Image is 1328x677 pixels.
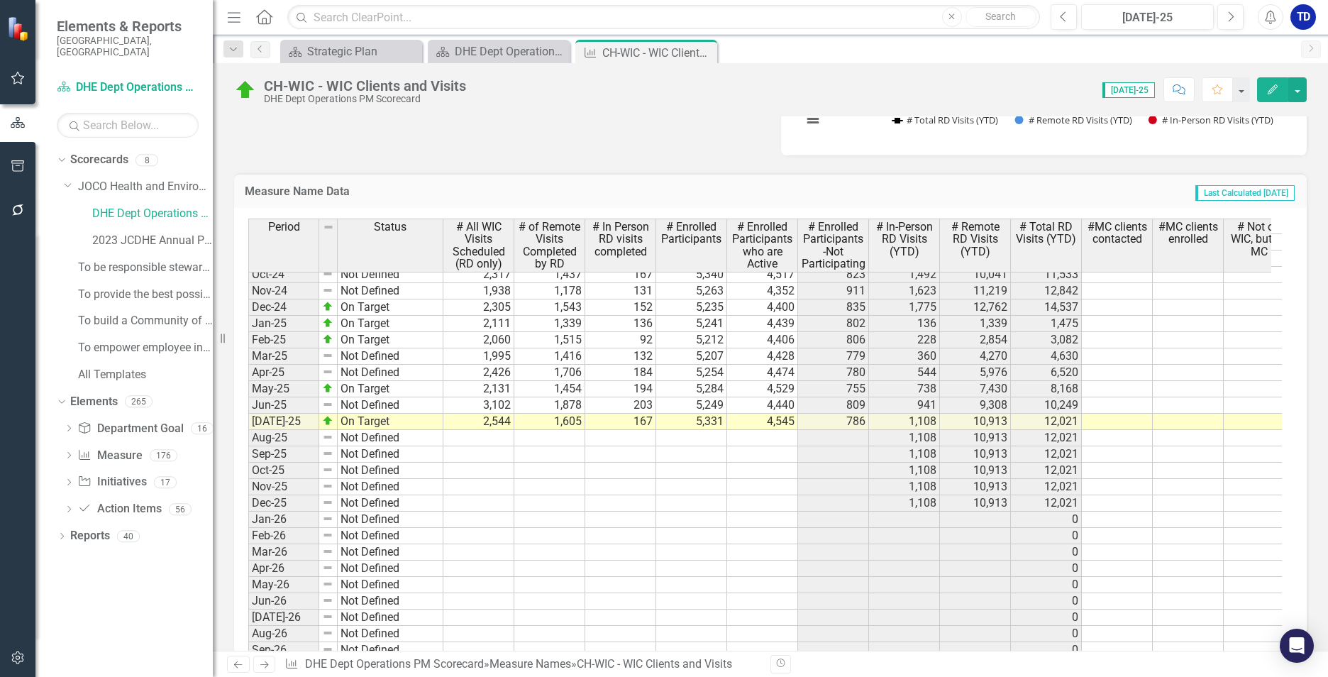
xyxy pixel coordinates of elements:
td: On Target [338,332,443,348]
td: 0 [1011,561,1082,577]
div: Strategic Plan [307,43,419,60]
td: 3,102 [443,397,514,414]
td: 194 [585,381,656,397]
div: 17 [154,476,177,488]
td: Not Defined [338,626,443,642]
td: Nov-25 [248,479,319,495]
td: 360 [869,348,940,365]
td: 4,517 [727,267,798,283]
div: CH-WIC - WIC Clients and Visits [577,657,732,671]
div: » » [284,656,760,673]
td: 4,439 [727,316,798,332]
img: 8DAGhfEEPCf229AAAAAElFTkSuQmCC [322,285,333,296]
td: 1,775 [869,299,940,316]
td: Not Defined [338,610,443,626]
div: 16 [191,422,214,434]
td: Not Defined [338,512,443,528]
img: 8DAGhfEEPCf229AAAAAElFTkSuQmCC [322,366,333,378]
td: 1,108 [869,430,940,446]
td: Apr-25 [248,365,319,381]
a: To empower employee innovation and productivity [78,340,213,356]
td: 12,021 [1011,463,1082,479]
td: 10,913 [940,446,1011,463]
td: 779 [798,348,869,365]
td: Not Defined [338,283,443,299]
td: Oct-25 [248,463,319,479]
td: Not Defined [338,544,443,561]
a: Scorecards [70,152,128,168]
a: DHE Dept Operations PM Scorecard [57,79,199,96]
td: 10,249 [1011,397,1082,414]
td: 1,108 [869,463,940,479]
button: TD [1290,4,1316,30]
td: 5,976 [940,365,1011,381]
a: DHE Dept Operations PM Scorecard [431,43,566,60]
a: To be responsible stewards of taxpayers' money​ [78,260,213,276]
td: Aug-26 [248,626,319,642]
span: [DATE]-25 [1102,82,1155,98]
td: 1,339 [940,316,1011,332]
td: 10,913 [940,430,1011,446]
td: 10,913 [940,495,1011,512]
td: 1,492 [869,267,940,283]
td: Jan-25 [248,316,319,332]
td: 3,082 [1011,332,1082,348]
img: On Target [234,79,257,101]
td: Not Defined [338,430,443,446]
button: Show # Total RD Visits (YTD) [892,114,1000,126]
td: 167 [585,414,656,430]
td: 1,623 [869,283,940,299]
a: DHE Dept Operations PM Scorecard [305,657,484,671]
button: Show # Remote RD Visits (YTD) [1015,114,1133,126]
span: #MC clients contacted [1085,221,1149,246]
td: 0 [1011,577,1082,593]
td: 11,533 [1011,267,1082,283]
div: DHE Dept Operations PM Scorecard [264,94,466,104]
img: 8DAGhfEEPCf229AAAAAElFTkSuQmCC [322,546,333,557]
td: 4,406 [727,332,798,348]
td: 2,131 [443,381,514,397]
img: 8DAGhfEEPCf229AAAAAElFTkSuQmCC [322,627,333,639]
td: 152 [585,299,656,316]
td: On Target [338,381,443,397]
a: Strategic Plan [284,43,419,60]
td: 802 [798,316,869,332]
td: 1,706 [514,365,585,381]
img: 8DAGhfEEPCf229AAAAAElFTkSuQmCC [322,431,333,443]
small: [GEOGRAPHIC_DATA], [GEOGRAPHIC_DATA] [57,35,199,58]
span: # Total RD Visits (YTD) [1014,221,1078,246]
td: 2,544 [443,414,514,430]
td: 2,111 [443,316,514,332]
td: 809 [798,397,869,414]
span: # Enrolled Participants [659,221,724,246]
td: Not Defined [338,528,443,544]
div: 40 [117,530,140,542]
td: 5,263 [656,283,727,299]
div: CH-WIC - WIC Clients and Visits [602,44,714,62]
td: 12,021 [1011,479,1082,495]
td: 4,400 [727,299,798,316]
td: 0 [1011,593,1082,610]
img: 8DAGhfEEPCf229AAAAAElFTkSuQmCC [322,578,333,590]
img: zOikAAAAAElFTkSuQmCC [322,334,333,345]
img: ClearPoint Strategy [7,16,32,41]
td: Not Defined [338,642,443,659]
td: On Target [338,414,443,430]
img: zOikAAAAAElFTkSuQmCC [322,317,333,329]
td: [DATE]-26 [248,610,319,626]
div: [DATE]-25 [1086,9,1209,26]
td: Sep-25 [248,446,319,463]
span: # All WIC Visits Scheduled (RD only) [446,221,511,270]
td: Mar-26 [248,544,319,561]
td: 4,630 [1011,348,1082,365]
td: Feb-26 [248,528,319,544]
td: 738 [869,381,940,397]
td: 4,545 [727,414,798,430]
td: Not Defined [338,463,443,479]
img: 8DAGhfEEPCf229AAAAAElFTkSuQmCC [322,448,333,459]
span: Status [374,221,406,233]
td: On Target [338,316,443,332]
td: 941 [869,397,940,414]
td: 1,339 [514,316,585,332]
td: Mar-25 [248,348,319,365]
